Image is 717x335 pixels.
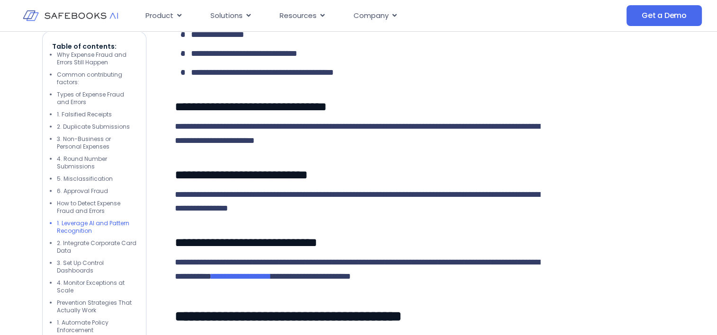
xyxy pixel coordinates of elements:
span: Get a Demo [642,11,687,20]
li: 1. Falsified Receipts [57,111,136,118]
li: Prevention Strategies That Actually Work [57,299,136,314]
span: Product [145,10,173,21]
li: 2. Integrate Corporate Card Data [57,239,136,255]
li: 6. Approval Fraud [57,187,136,195]
span: Solutions [210,10,243,21]
li: 4. Monitor Exceptions at Scale [57,279,136,294]
li: 3. Set Up Control Dashboards [57,259,136,274]
div: Menu Toggle [138,7,545,25]
li: Types of Expense Fraud and Errors [57,91,136,106]
li: Why Expense Fraud and Errors Still Happen [57,51,136,66]
p: Table of contents: [52,42,136,51]
span: Company [354,10,389,21]
li: How to Detect Expense Fraud and Errors [57,200,136,215]
span: Resources [280,10,317,21]
li: 3. Non-Business or Personal Expenses [57,135,136,150]
li: 1. Automate Policy Enforcement [57,319,136,334]
li: 5. Misclassification [57,175,136,183]
li: 4. Round Number Submissions [57,155,136,170]
a: Get a Demo [626,5,702,26]
nav: Menu [138,7,545,25]
li: 1. Leverage AI and Pattern Recognition [57,220,136,235]
li: 2. Duplicate Submissions [57,123,136,131]
li: Common contributing factors: [57,71,136,86]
